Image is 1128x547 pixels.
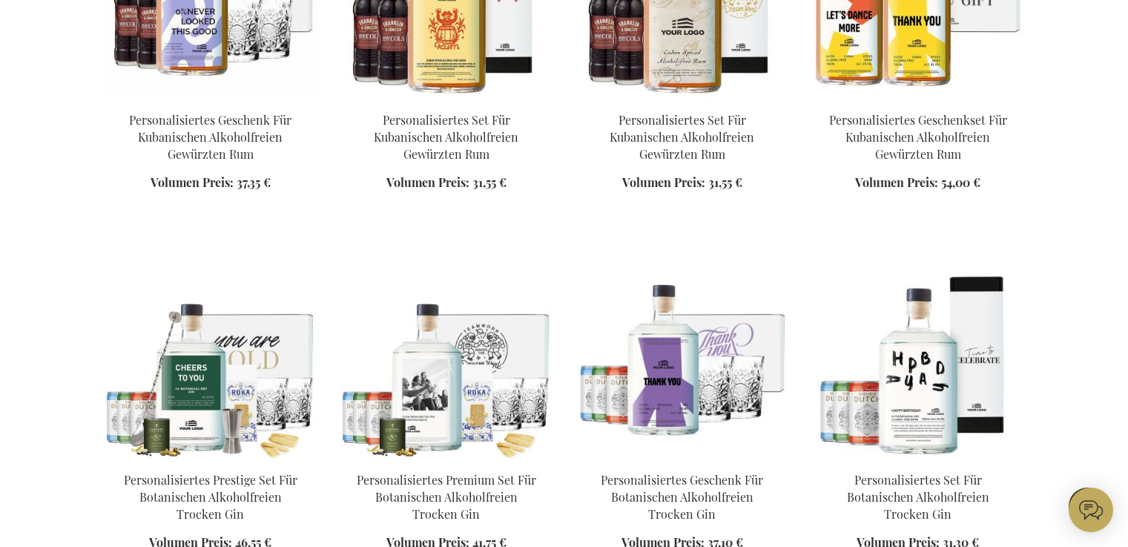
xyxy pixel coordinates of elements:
[340,94,553,108] a: Personalised Non-Alcoholic Cuban Spiced Rum Set
[237,174,271,190] span: 37,35 €
[708,174,742,190] span: 31,55 €
[847,472,989,522] a: Personalisiertes Set Für Botanischen Alkoholfreien Trocken Gin
[941,174,980,190] span: 54,00 €
[386,174,469,190] span: Volumen Preis:
[386,174,507,191] a: Volumen Preis: 31,55 €
[129,112,291,162] a: Personalisiertes Geschenk Für Kubanischen Alkoholfreien Gewürzten Rum
[601,472,763,522] a: Personalisiertes Geschenk Für Botanischen Alkoholfreien Trocken Gin
[576,252,788,459] img: Personalised Non-Alcoholic Botanical Dry Gin Gift
[151,174,271,191] a: Volumen Preis: 37,35 €
[576,453,788,468] a: Personalised Non-Alcoholic Botanical Dry Gin Gift
[151,174,234,190] span: Volumen Preis:
[105,453,317,468] a: Personalised Non-Alcoholic Botanical Dry Gin Prestige Set
[576,94,788,108] a: Personalised Non-Alcoholic Cuban Spiced Rum Set
[472,174,507,190] span: 31,55 €
[374,112,518,162] a: Personalisiertes Set Für Kubanischen Alkoholfreien Gewürzten Rum
[357,472,536,522] a: Personalisiertes Premium Set Für Botanischen Alkoholfreien Trocken Gin
[340,453,553,468] a: Personalised Non-Alcoholic Botanical Dry Gin Premium Set
[105,252,317,459] img: Personalised Non-Alcoholic Botanical Dry Gin Prestige Set
[855,174,938,190] span: Volumen Preis:
[855,174,980,191] a: Volumen Preis: 54,00 €
[1069,488,1113,532] iframe: belco-activator-frame
[610,112,754,162] a: Personalisiertes Set Für Kubanischen Alkoholfreien Gewürzten Rum
[812,453,1024,468] a: Personalised Non-Alcoholic Botanical Dry Gin Set
[829,112,1007,162] a: Personalisiertes Geschenkset Für Kubanischen Alkoholfreien Gewürzten Rum
[124,472,297,522] a: Personalisiertes Prestige Set Für Botanischen Alkoholfreien Trocken Gin
[622,174,705,190] span: Volumen Preis:
[105,94,317,108] a: Personalised Non-Alcoholic Cuban Spiced Rum Gift
[812,252,1024,459] img: Personalised Non-Alcoholic Botanical Dry Gin Set
[340,252,553,459] img: Personalised Non-Alcoholic Botanical Dry Gin Premium Set
[812,94,1024,108] a: Personalisiertes Geschenkset Für Kubanischen Alkoholfreien Gewürzten Rum
[622,174,742,191] a: Volumen Preis: 31,55 €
